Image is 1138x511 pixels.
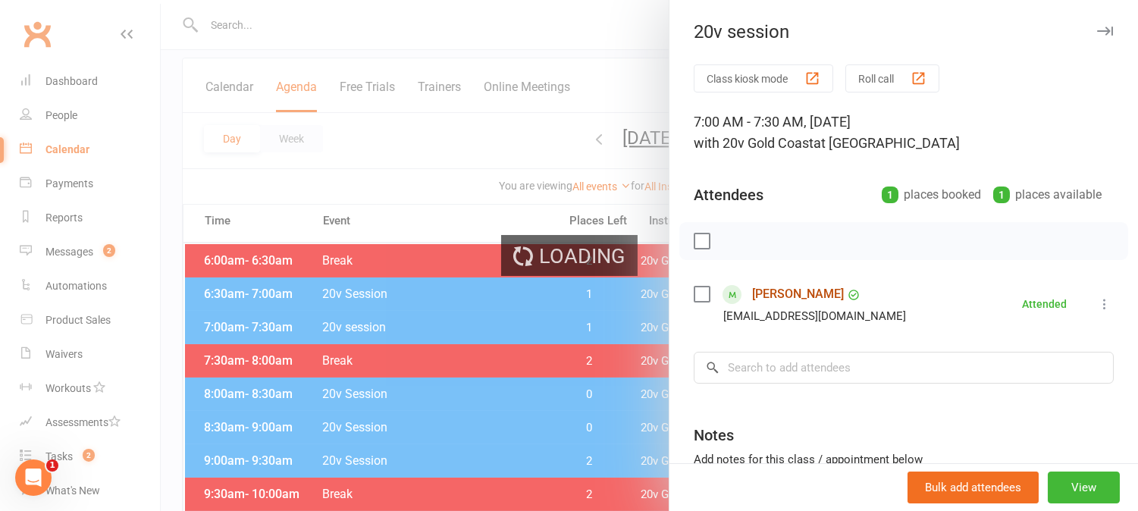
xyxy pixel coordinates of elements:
[882,184,981,205] div: places booked
[669,21,1138,42] div: 20v session
[845,64,939,92] button: Roll call
[46,459,58,472] span: 1
[814,135,960,151] span: at [GEOGRAPHIC_DATA]
[694,184,763,205] div: Attendees
[1048,472,1120,503] button: View
[694,135,814,151] span: with 20v Gold Coast
[993,187,1010,203] div: 1
[993,184,1102,205] div: places available
[908,472,1039,503] button: Bulk add attendees
[694,111,1114,154] div: 7:00 AM - 7:30 AM, [DATE]
[15,459,52,496] iframe: Intercom live chat
[694,352,1114,384] input: Search to add attendees
[723,306,906,326] div: [EMAIL_ADDRESS][DOMAIN_NAME]
[694,450,1114,469] div: Add notes for this class / appointment below
[694,64,833,92] button: Class kiosk mode
[694,425,734,446] div: Notes
[882,187,898,203] div: 1
[752,282,844,306] a: [PERSON_NAME]
[1022,299,1067,309] div: Attended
